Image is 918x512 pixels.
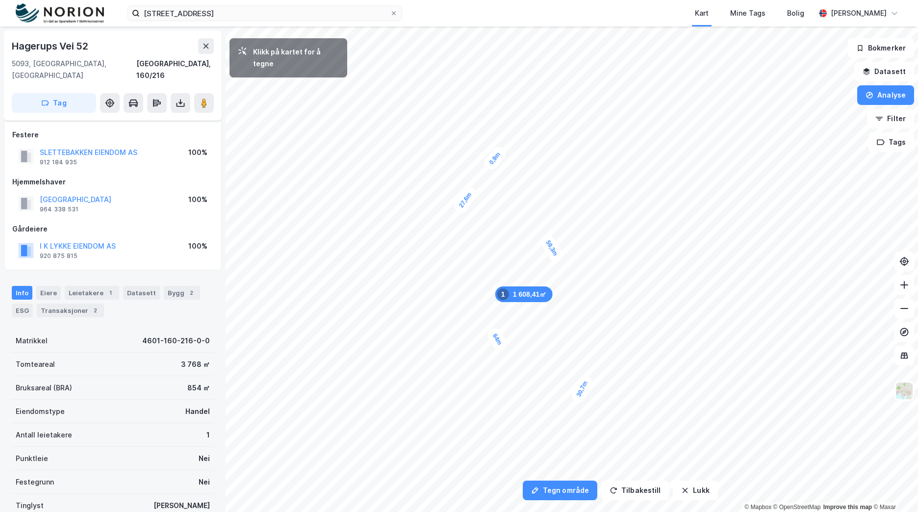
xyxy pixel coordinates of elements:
div: 2 [186,288,196,298]
div: Bolig [787,7,804,19]
div: 1 [105,288,115,298]
div: 912 184 935 [40,158,77,166]
div: 1 [497,288,509,300]
a: Improve this map [823,504,872,511]
div: Punktleie [16,453,48,464]
img: Z [895,382,914,400]
div: Map marker [569,373,594,405]
a: OpenStreetMap [773,504,821,511]
button: Bokmerker [848,38,914,58]
button: Tags [868,132,914,152]
div: [PERSON_NAME] [831,7,887,19]
div: Festegrunn [16,476,54,488]
div: 1 [206,429,210,441]
button: Tilbakestill [601,481,669,500]
div: 100% [188,240,207,252]
div: [GEOGRAPHIC_DATA], 160/216 [136,58,214,81]
div: 964 338 531 [40,205,78,213]
div: 920 875 815 [40,252,77,260]
div: 4601-160-216-0-0 [142,335,210,347]
img: norion-logo.80e7a08dc31c2e691866.png [16,3,104,24]
div: [PERSON_NAME] [153,500,210,512]
a: Mapbox [744,504,771,511]
button: Lukk [673,481,717,500]
div: Nei [199,453,210,464]
button: Analyse [857,85,914,105]
div: Nei [199,476,210,488]
div: Hagerups Vei 52 [12,38,90,54]
button: Tag [12,93,96,113]
div: 100% [188,194,207,205]
div: Map marker [452,184,479,216]
div: Map marker [495,286,553,302]
div: Bruksareal (BRA) [16,382,72,394]
div: Bygg [164,286,200,300]
div: 2 [90,306,100,315]
div: Info [12,286,32,300]
div: Kart [695,7,709,19]
div: Map marker [538,232,565,264]
div: 100% [188,147,207,158]
div: 854 ㎡ [187,382,210,394]
div: Handel [185,406,210,417]
div: Map marker [485,326,510,353]
div: Tinglyst [16,500,44,512]
button: Tegn område [523,481,597,500]
div: Datasett [123,286,160,300]
div: Antall leietakere [16,429,72,441]
button: Filter [867,109,914,128]
div: Matrikkel [16,335,48,347]
div: Transaksjoner [37,304,104,317]
div: Eiendomstype [16,406,65,417]
div: Klikk på kartet for å tegne [253,46,339,70]
div: Kontrollprogram for chat [869,465,918,512]
input: Søk på adresse, matrikkel, gårdeiere, leietakere eller personer [140,6,390,21]
div: Gårdeiere [12,223,213,235]
div: 5093, [GEOGRAPHIC_DATA], [GEOGRAPHIC_DATA] [12,58,136,81]
div: Festere [12,129,213,141]
div: Hjemmelshaver [12,176,213,188]
div: 3 768 ㎡ [181,358,210,370]
button: Datasett [854,62,914,81]
div: Eiere [36,286,61,300]
iframe: Chat Widget [869,465,918,512]
div: Map marker [482,144,508,173]
div: Mine Tags [730,7,765,19]
div: ESG [12,304,33,317]
div: Leietakere [65,286,119,300]
div: Tomteareal [16,358,55,370]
